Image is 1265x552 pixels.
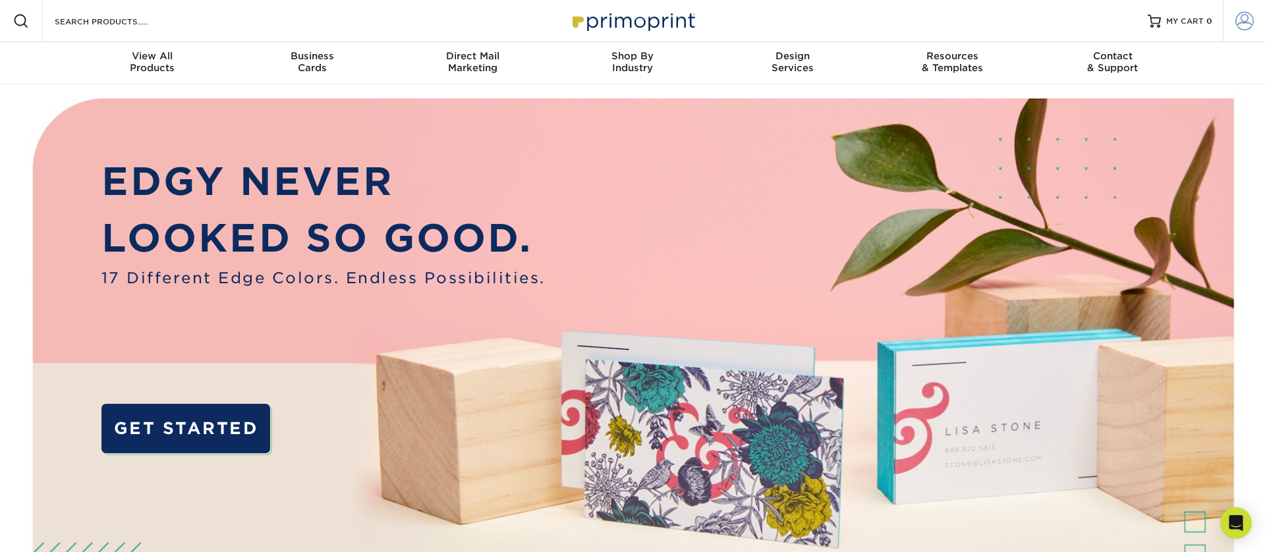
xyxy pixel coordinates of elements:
span: Business [233,50,393,62]
div: Products [72,50,233,74]
div: & Support [1032,50,1193,74]
img: Primoprint [567,7,698,35]
div: Industry [553,50,713,74]
p: LOOKED SO GOOD. [101,210,546,267]
span: Design [712,50,872,62]
a: Contact& Support [1032,42,1193,84]
a: GET STARTED [101,404,271,454]
span: View All [72,50,233,62]
div: Open Intercom Messenger [1220,507,1252,539]
span: Resources [872,50,1032,62]
p: EDGY NEVER [101,153,546,210]
span: MY CART [1166,16,1204,27]
a: View AllProducts [72,42,233,84]
span: Direct Mail [393,50,553,62]
a: Resources& Templates [872,42,1032,84]
span: Shop By [553,50,713,62]
span: 17 Different Edge Colors. Endless Possibilities. [101,267,546,290]
a: BusinessCards [233,42,393,84]
span: 0 [1206,16,1212,26]
span: Contact [1032,50,1193,62]
a: Shop ByIndustry [553,42,713,84]
div: Services [712,50,872,74]
input: SEARCH PRODUCTS..... [53,13,182,29]
a: DesignServices [712,42,872,84]
div: Cards [233,50,393,74]
div: & Templates [872,50,1032,74]
a: Direct MailMarketing [393,42,553,84]
div: Marketing [393,50,553,74]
